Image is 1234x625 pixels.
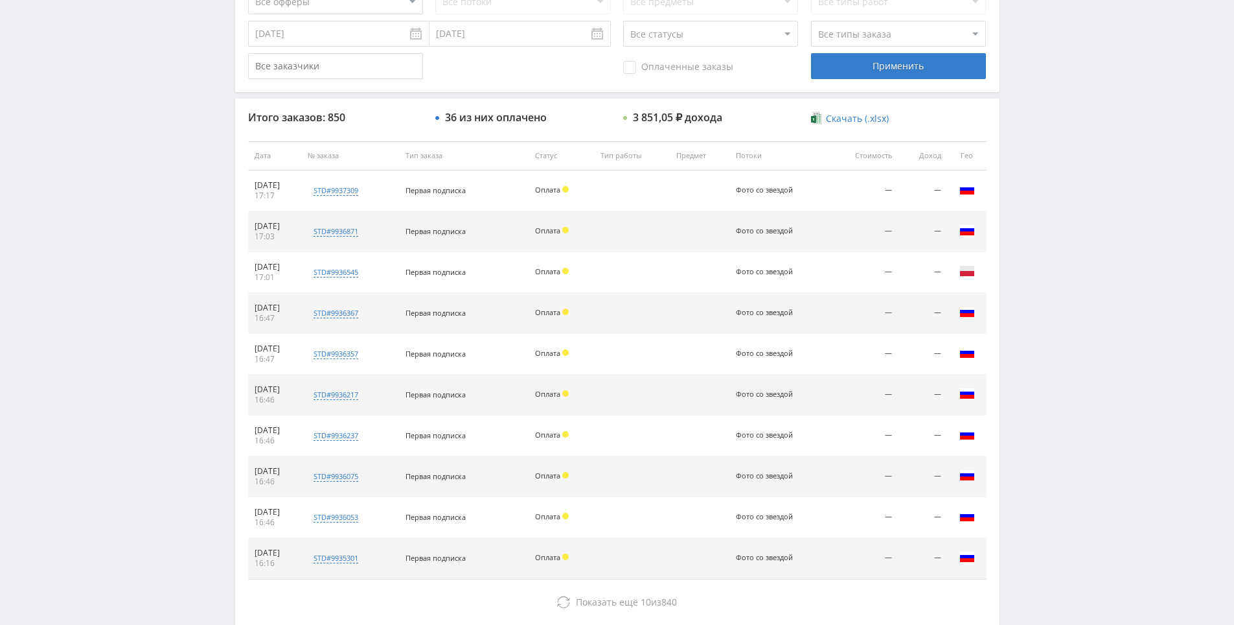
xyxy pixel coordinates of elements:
[562,227,569,233] span: Холд
[255,507,295,517] div: [DATE]
[898,141,948,171] th: Доход
[594,141,670,171] th: Тип работы
[828,141,898,171] th: Стоимость
[535,307,560,317] span: Оплата
[314,553,358,563] div: std#9935301
[406,349,466,359] span: Первая подписка
[811,112,822,124] img: xlsx
[529,141,594,171] th: Статус
[314,349,358,359] div: std#9936357
[406,308,466,318] span: Первая подписка
[314,471,358,482] div: std#9936075
[314,390,358,400] div: std#9936217
[562,554,569,560] span: Холд
[736,309,794,317] div: Фото со звездой
[670,141,730,171] th: Предмет
[641,596,651,608] span: 10
[314,308,358,318] div: std#9936367
[406,267,466,277] span: Первая подписка
[255,354,295,364] div: 16:47
[661,596,677,608] span: 840
[898,252,948,293] td: —
[314,267,358,277] div: std#9936545
[406,553,466,563] span: Первая подписка
[736,431,794,440] div: Фото со звездой
[562,390,569,397] span: Холд
[535,430,560,440] span: Оплата
[562,186,569,193] span: Холд
[248,53,423,79] input: Все заказчики
[736,227,794,235] div: Фото со звездой
[314,226,358,237] div: std#9936871
[535,389,560,399] span: Оплата
[898,293,948,334] td: —
[811,53,986,79] div: Применить
[736,186,794,195] div: Фото со звездой
[828,538,898,579] td: —
[255,262,295,272] div: [DATE]
[959,508,975,524] img: rus.png
[959,304,975,320] img: rus.png
[828,416,898,456] td: —
[399,141,529,171] th: Тип заказа
[959,345,975,360] img: rus.png
[959,386,975,401] img: rus.png
[535,185,560,195] span: Оплата
[959,427,975,442] img: rus.png
[406,390,466,399] span: Первая подписка
[535,471,560,480] span: Оплата
[959,263,975,279] img: pol.png
[562,349,569,356] span: Холд
[535,512,560,521] span: Оплата
[959,182,975,197] img: rus.png
[576,596,638,608] span: Показать ещё
[406,226,466,236] span: Первая подписка
[576,596,677,608] span: из
[406,471,466,481] span: Первая подписка
[828,211,898,252] td: —
[828,252,898,293] td: —
[255,384,295,395] div: [DATE]
[828,456,898,497] td: —
[562,472,569,478] span: Холд
[248,589,987,615] button: Показать ещё 10из840
[301,141,398,171] th: № заказа
[406,512,466,522] span: Первая подписка
[255,303,295,313] div: [DATE]
[729,141,828,171] th: Потоки
[445,112,547,123] div: 36 из них оплачено
[562,309,569,315] span: Холд
[736,554,794,562] div: Фото со звездой
[736,390,794,399] div: Фото со звездой
[535,266,560,276] span: Оплата
[255,344,295,354] div: [DATE]
[562,513,569,519] span: Холд
[255,558,295,569] div: 16:16
[828,171,898,211] td: —
[828,293,898,334] td: —
[255,191,295,201] div: 17:17
[314,430,358,441] div: std#9936237
[736,513,794,521] div: Фото со звездой
[898,375,948,416] td: —
[535,552,560,562] span: Оплата
[314,512,358,523] div: std#9936053
[562,431,569,438] span: Холд
[736,268,794,276] div: Фото со звездой
[828,497,898,538] td: —
[255,548,295,558] div: [DATE]
[255,231,295,242] div: 17:03
[255,466,295,477] div: [DATE]
[255,395,295,405] div: 16:46
[959,222,975,238] img: rus.png
[255,517,295,528] div: 16:46
[898,497,948,538] td: —
[623,61,733,74] span: Оплаченные заказы
[406,430,466,440] span: Первая подписка
[562,268,569,274] span: Холд
[898,171,948,211] td: —
[811,112,889,125] a: Скачать (.xlsx)
[828,375,898,416] td: —
[255,272,295,283] div: 17:01
[248,141,302,171] th: Дата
